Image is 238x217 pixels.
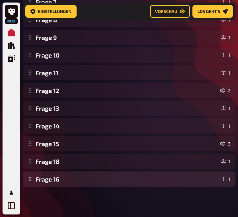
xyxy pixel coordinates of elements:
div: Frage 111 [23,65,235,80]
div: Frage 10 [35,52,218,59]
div: 1 [221,53,230,58]
div: 1 [221,106,230,111]
div: Frage 12 [35,87,218,94]
a: Los geht's [192,5,233,18]
div: Frage 91 [23,30,235,45]
div: Frage 101 [23,47,235,63]
span: Free [6,19,17,23]
span: Vorschau [155,9,177,14]
a: Vorschau [150,5,190,18]
div: 2 [220,88,230,93]
span: Einstellungen [38,9,72,14]
div: Frage 13 [35,105,218,112]
a: Einstellungen [25,5,77,18]
div: Frage 141 [23,118,235,133]
div: 1 [221,159,230,164]
a: Mein Konto [5,186,18,199]
div: 3 [220,141,230,146]
a: Meine Quizze [5,27,18,39]
div: Frage 9 [35,34,218,41]
a: Quiz Sammlung [5,39,18,52]
div: Frage 122 [23,83,235,98]
div: Frage 15 [35,140,218,147]
span: Los geht's [197,9,220,14]
div: Frage 131 [23,101,235,116]
div: Frage 14 [35,122,218,130]
div: 1 [221,35,230,40]
div: Frage 161 [23,171,235,187]
div: 1 [221,177,230,182]
div: 1 [221,70,230,75]
div: Frage 181 [23,154,235,169]
a: Einblendungen [5,52,18,65]
div: Frage 16 [35,176,218,183]
div: Frage 18 [35,158,218,165]
div: 1 [221,123,230,128]
div: Frage 11 [35,69,218,77]
div: Frage 153 [23,136,235,151]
